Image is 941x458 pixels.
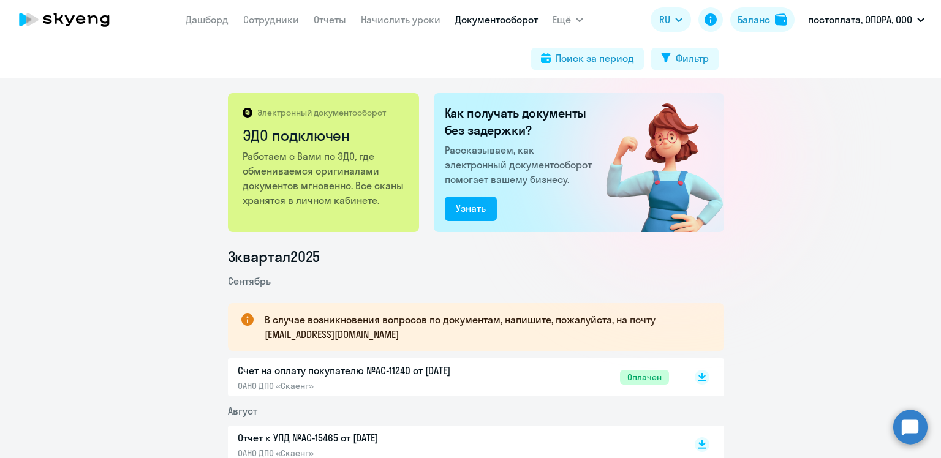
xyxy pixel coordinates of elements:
img: balance [775,13,787,26]
button: Узнать [445,197,497,221]
p: Рассказываем, как электронный документооборот помогает вашему бизнесу. [445,143,597,187]
span: Оплачен [620,370,669,385]
button: постоплата, ОПОРА, ООО [802,5,931,34]
a: Документооборот [455,13,538,26]
li: 3 квартал 2025 [228,247,724,266]
a: Отчеты [314,13,346,26]
h2: ЭДО подключен [243,126,406,145]
span: RU [659,12,670,27]
div: Поиск за период [556,51,634,66]
p: Отчет к УПД №AC-15465 от [DATE] [238,430,495,445]
a: Дашборд [186,13,229,26]
span: Сентябрь [228,275,271,287]
span: Август [228,405,257,417]
button: Фильтр [651,48,719,70]
button: RU [651,7,691,32]
button: Ещё [553,7,583,32]
p: постоплата, ОПОРА, ООО [808,12,912,27]
p: Счет на оплату покупателю №AC-11240 от [DATE] [238,363,495,378]
p: Электронный документооборот [257,107,386,118]
a: Начислить уроки [361,13,440,26]
p: ОАНО ДПО «Скаенг» [238,380,495,391]
a: Счет на оплату покупателю №AC-11240 от [DATE]ОАНО ДПО «Скаенг»Оплачен [238,363,669,391]
div: Баланс [738,12,770,27]
a: Сотрудники [243,13,299,26]
span: Ещё [553,12,571,27]
p: В случае возникновения вопросов по документам, напишите, пожалуйста, на почту [EMAIL_ADDRESS][DOM... [265,312,702,342]
h2: Как получать документы без задержки? [445,105,597,139]
button: Балансbalance [730,7,795,32]
img: connected [586,93,724,232]
button: Поиск за период [531,48,644,70]
div: Узнать [456,201,486,216]
div: Фильтр [676,51,709,66]
p: Работаем с Вами по ЭДО, где обмениваемся оригиналами документов мгновенно. Все сканы хранятся в л... [243,149,406,208]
